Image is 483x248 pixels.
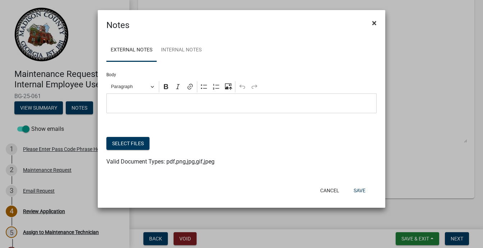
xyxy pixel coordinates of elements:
a: External Notes [106,39,157,62]
h4: Notes [106,19,129,32]
label: Body [106,73,116,77]
button: Close [366,13,382,33]
button: Select files [106,137,149,150]
button: Paragraph, Heading [108,81,157,92]
div: Editor toolbar [106,80,377,93]
button: Cancel [314,184,345,197]
span: × [372,18,377,28]
button: Save [348,184,371,197]
span: Paragraph [111,82,148,91]
div: Editor editing area: main. Press Alt+0 for help. [106,93,377,113]
span: Valid Document Types: pdf,png,jpg,gif,jpeg [106,158,215,165]
a: Internal Notes [157,39,206,62]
